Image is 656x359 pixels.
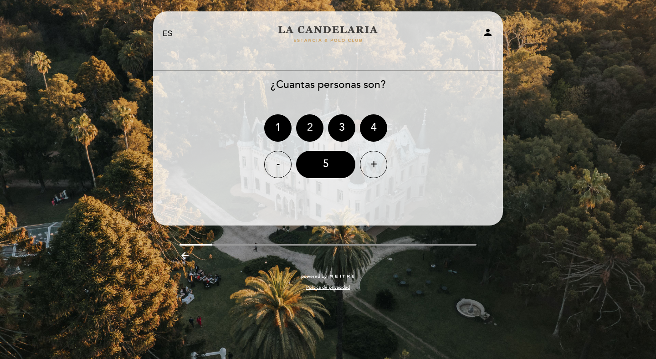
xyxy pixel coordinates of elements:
span: powered by [301,273,327,280]
a: LA CANDELARIA [271,21,385,46]
i: arrow_backward [179,250,190,261]
div: 2 [296,114,323,142]
img: MEITRE [329,274,355,279]
i: person [482,27,493,38]
div: 4 [360,114,387,142]
button: person [482,27,493,41]
a: Política de privacidad [306,284,350,291]
div: ¿Cuantas personas son? [153,77,503,92]
div: - [264,151,292,178]
div: 3 [328,114,355,142]
div: + [360,151,387,178]
div: 5 [296,151,355,178]
div: 1 [264,114,292,142]
a: powered by [301,273,355,280]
